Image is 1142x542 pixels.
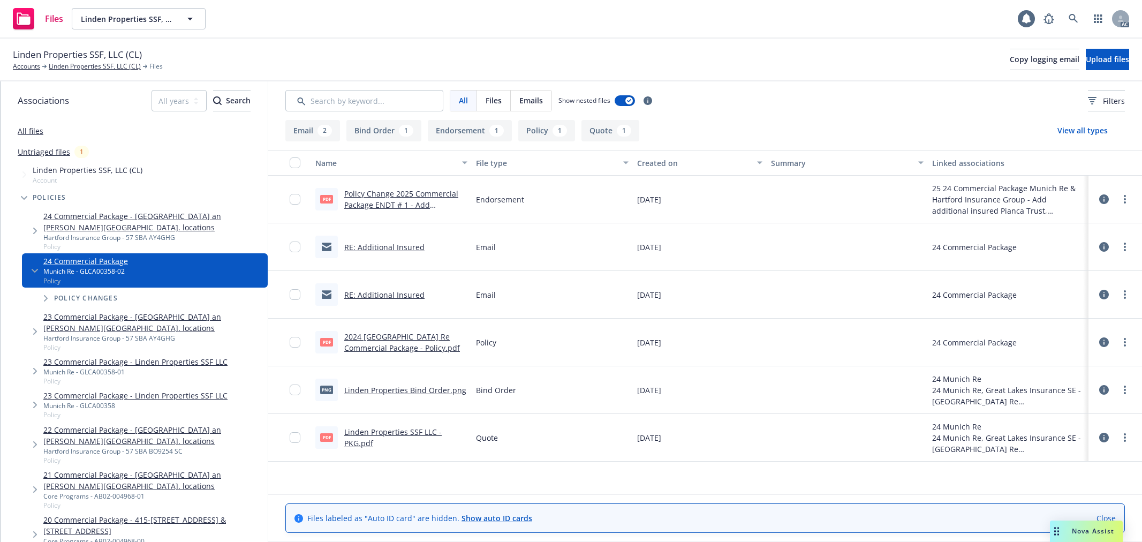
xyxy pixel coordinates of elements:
[290,432,300,443] input: Toggle Row Selected
[489,125,504,137] div: 1
[33,176,142,185] span: Account
[290,157,300,168] input: Select all
[317,125,332,137] div: 2
[18,146,70,157] a: Untriaged files
[617,125,631,137] div: 1
[928,150,1088,176] button: Linked associations
[558,96,610,105] span: Show nested files
[13,48,142,62] span: Linden Properties SSF, LLC (CL)
[472,150,632,176] button: File type
[1118,383,1131,396] a: more
[462,513,532,523] a: Show auto ID cards
[18,94,69,108] span: Associations
[315,157,456,169] div: Name
[311,150,472,176] button: Name
[43,311,263,334] a: 23 Commercial Package - [GEOGRAPHIC_DATA] an [PERSON_NAME][GEOGRAPHIC_DATA]. locations
[9,4,67,34] a: Files
[1050,521,1123,542] button: Nova Assist
[43,334,263,343] div: Hartford Insurance Group - 57 SBA AY4GHG
[43,501,263,510] span: Policy
[1086,54,1129,64] span: Upload files
[43,210,263,233] a: 24 Commercial Package - [GEOGRAPHIC_DATA] an [PERSON_NAME][GEOGRAPHIC_DATA]. locations
[320,195,333,203] span: pdf
[43,367,228,377] div: Munich Re - GLCA00358-01
[307,513,532,524] span: Files labeled as "Auto ID card" are hidden.
[459,95,468,106] span: All
[43,514,263,537] a: 20 Commercial Package - 415-[STREET_ADDRESS] & [STREET_ADDRESS]
[932,337,1017,348] div: 24 Commercial Package
[346,120,421,141] button: Bind Order
[45,14,63,23] span: Files
[81,13,173,25] span: Linden Properties SSF, LLC (CL)
[54,295,118,302] span: Policy changes
[43,456,263,465] span: Policy
[290,385,300,395] input: Toggle Row Selected
[290,337,300,348] input: Toggle Row Selected
[43,492,263,501] div: Core Programs - AB02-004968-01
[476,432,498,443] span: Quote
[43,469,263,492] a: 21 Commercial Package - [GEOGRAPHIC_DATA] an [PERSON_NAME][GEOGRAPHIC_DATA]. locations
[767,150,927,176] button: Summary
[43,267,128,276] div: Munich Re - GLCA00358-02
[344,189,459,244] a: Policy Change 2025 Commercial Package ENDT # 1 - Add additional insured Pianca Trust, [PERSON_NAM...
[637,242,661,253] span: [DATE]
[213,96,222,105] svg: Search
[633,150,767,176] button: Created on
[33,194,66,201] span: Policies
[18,126,43,136] a: All files
[320,433,333,441] span: pdf
[344,290,425,300] a: RE: Additional Insured
[637,385,661,396] span: [DATE]
[43,343,263,352] span: Policy
[486,95,502,106] span: Files
[43,447,263,456] div: Hartford Insurance Group - 57 SBA BO9254 SC
[1087,8,1109,29] a: Switch app
[771,157,911,169] div: Summary
[1118,336,1131,349] a: more
[553,125,567,137] div: 1
[1118,431,1131,444] a: more
[43,233,263,242] div: Hartford Insurance Group - 57 SBA AY4GHG
[1096,513,1116,524] a: Close
[476,385,516,396] span: Bind Order
[637,432,661,443] span: [DATE]
[932,157,1084,169] div: Linked associations
[476,194,524,205] span: Endorsement
[290,194,300,205] input: Toggle Row Selected
[1118,240,1131,253] a: more
[285,90,443,111] input: Search by keyword...
[213,90,251,111] button: SearchSearch
[1088,95,1125,107] span: Filters
[476,242,496,253] span: Email
[1088,90,1125,111] button: Filters
[72,8,206,29] button: Linden Properties SSF, LLC (CL)
[581,120,639,141] button: Quote
[290,289,300,300] input: Toggle Row Selected
[1086,49,1129,70] button: Upload files
[43,276,128,285] span: Policy
[1118,288,1131,301] a: more
[637,337,661,348] span: [DATE]
[399,125,413,137] div: 1
[637,289,661,300] span: [DATE]
[43,377,228,386] span: Policy
[74,146,89,158] div: 1
[932,432,1084,455] div: 24 Munich Re, Great Lakes Insurance SE - [GEOGRAPHIC_DATA] Re
[1010,49,1079,70] button: Copy logging email
[344,385,466,395] a: Linden Properties Bind Order.png
[476,337,496,348] span: Policy
[1038,8,1060,29] a: Report a Bug
[13,62,40,71] a: Accounts
[518,120,575,141] button: Policy
[149,62,163,71] span: Files
[637,194,661,205] span: [DATE]
[43,410,228,419] span: Policy
[43,255,128,267] a: 24 Commercial Package
[285,120,340,141] button: Email
[1063,8,1084,29] a: Search
[637,157,751,169] div: Created on
[43,424,263,447] a: 22 Commercial Package - [GEOGRAPHIC_DATA] an [PERSON_NAME][GEOGRAPHIC_DATA]. locations
[932,385,1084,407] div: 24 Munich Re, Great Lakes Insurance SE - [GEOGRAPHIC_DATA] Re
[428,120,512,141] button: Endorsement
[290,242,300,252] input: Toggle Row Selected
